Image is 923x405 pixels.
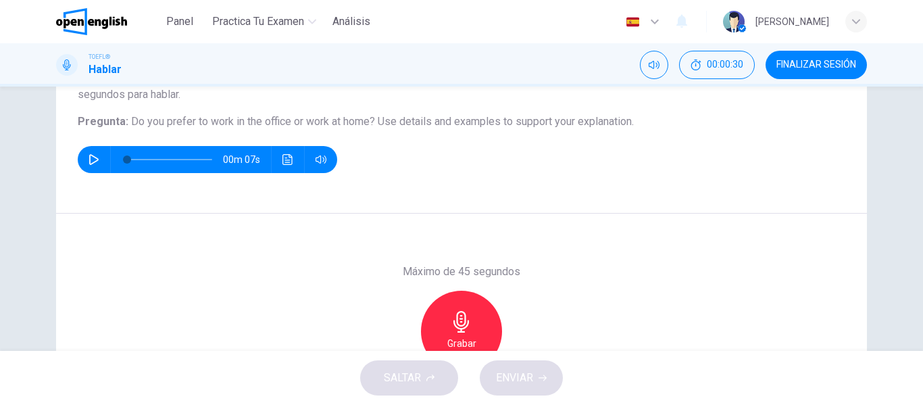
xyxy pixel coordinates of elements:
[447,335,476,352] h6: Grabar
[131,115,375,128] span: Do you prefer to work in the office or work at home?
[223,146,271,173] span: 00m 07s
[707,59,743,70] span: 00:00:30
[679,51,755,79] button: 00:00:30
[421,291,502,372] button: Grabar
[78,114,845,130] h6: Pregunta :
[56,8,158,35] a: OpenEnglish logo
[776,59,856,70] span: FINALIZAR SESIÓN
[723,11,745,32] img: Profile picture
[766,51,867,79] button: FINALIZAR SESIÓN
[378,115,634,128] span: Use details and examples to support your explanation.
[327,9,376,34] button: Análisis
[403,264,520,280] h6: Máximo de 45 segundos
[89,62,122,78] h1: Hablar
[332,14,370,30] span: Análisis
[640,51,668,79] div: Silenciar
[755,14,829,30] div: [PERSON_NAME]
[158,9,201,34] button: Panel
[89,52,110,62] span: TOEFL®
[679,51,755,79] div: Ocultar
[207,9,322,34] button: Practica tu examen
[277,146,299,173] button: Haz clic para ver la transcripción del audio
[166,14,193,30] span: Panel
[56,8,127,35] img: OpenEnglish logo
[78,70,845,103] h6: Instrucciones :
[212,14,304,30] span: Practica tu examen
[624,17,641,27] img: es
